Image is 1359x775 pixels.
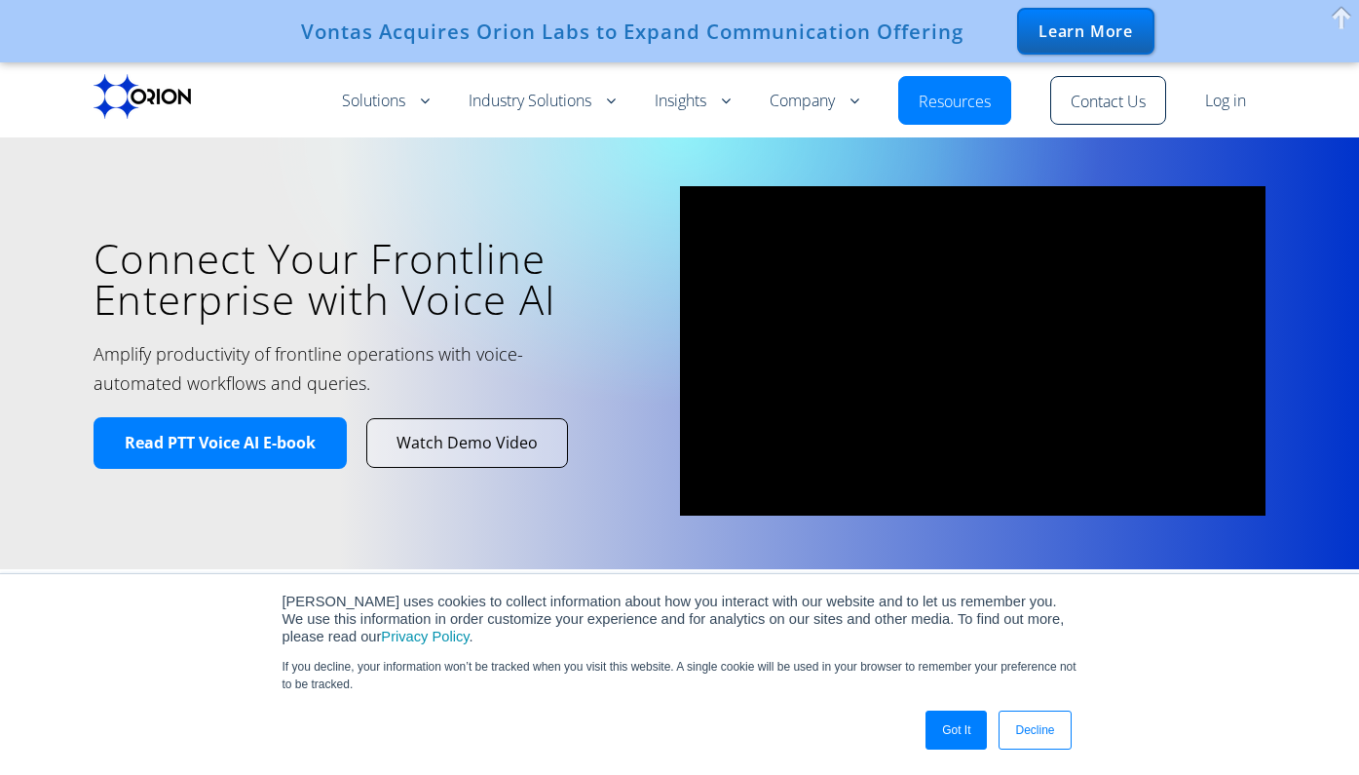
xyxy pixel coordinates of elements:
[396,433,538,453] span: Watch Demo Video
[367,419,567,467] a: Watch Demo Video
[94,74,191,119] img: Orion labs Black logo
[770,90,859,113] a: Company
[381,629,469,644] a: Privacy Policy
[1205,90,1246,113] a: Log in
[94,238,651,320] h1: Connect Your Frontline Enterprise with Voice AI
[999,711,1071,750] a: Decline
[94,417,347,469] a: Read PTT Voice AI E-book
[1071,91,1146,114] a: Contact Us
[919,91,991,114] a: Resources
[342,90,430,113] a: Solutions
[1017,8,1154,55] div: Learn More
[1262,681,1359,775] iframe: Chat Widget
[680,186,1266,516] iframe: vimeo Video Player
[283,594,1065,644] span: [PERSON_NAME] uses cookies to collect information about how you interact with our website and to ...
[469,90,616,113] a: Industry Solutions
[925,711,987,750] a: Got It
[283,658,1077,693] p: If you decline, your information won’t be tracked when you visit this website. A single cookie wi...
[125,433,316,453] span: Read PTT Voice AI E-book
[301,19,963,43] div: Vontas Acquires Orion Labs to Expand Communication Offering
[94,339,583,398] h2: Amplify productivity of frontline operations with voice-automated workflows and queries.
[655,90,731,113] a: Insights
